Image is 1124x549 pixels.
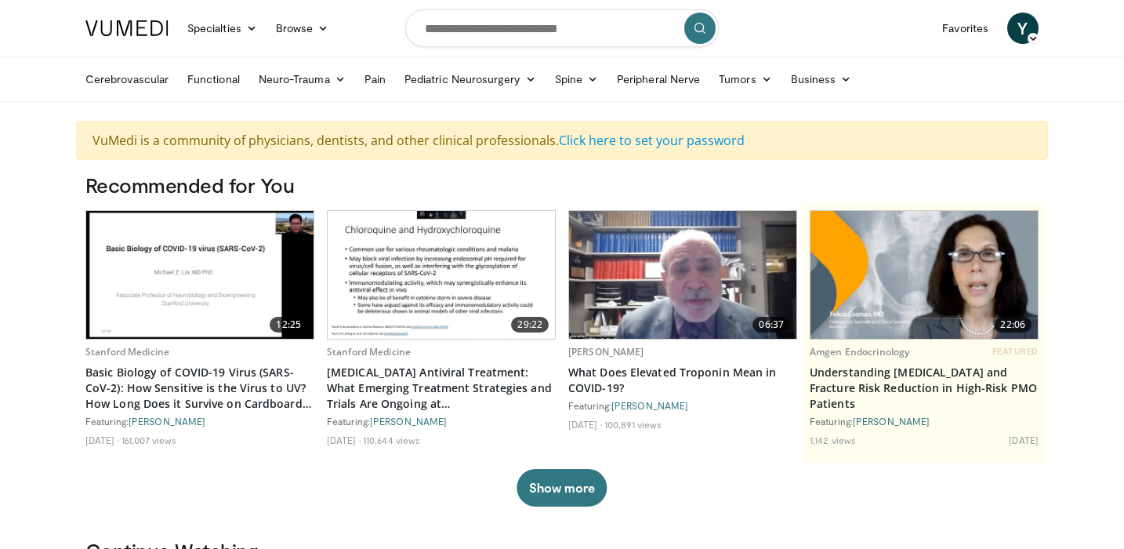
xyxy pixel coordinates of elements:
div: VuMedi is a community of physicians, dentists, and other clinical professionals. [76,121,1048,160]
span: 22:06 [994,317,1032,333]
li: 1,142 views [810,434,856,446]
a: Y [1007,13,1039,44]
a: Understanding [MEDICAL_DATA] and Fracture Risk Reduction in High-Risk PMO Patients [810,365,1039,412]
a: [PERSON_NAME] [370,416,447,427]
a: Stanford Medicine [85,345,169,358]
a: Amgen Endocrinology [810,345,909,358]
li: [DATE] [85,434,119,446]
a: Tumors [709,64,781,95]
a: [PERSON_NAME] [129,416,205,427]
a: Business [781,64,861,95]
span: FEATURED [992,346,1039,357]
button: Show more [517,469,607,507]
a: Favorites [933,13,998,44]
a: 12:25 [86,211,314,339]
img: f07580cd-e9a1-40f8-9fb1-f14d1a9704d8.620x360_q85_upscale.jpg [328,211,555,339]
a: Functional [178,64,249,95]
img: 98daf78a-1d22-4ebe-927e-10afe95ffd94.620x360_q85_upscale.jpg [569,211,796,339]
img: e1ef609c-e6f9-4a06-a5f9-e4860df13421.620x360_q85_upscale.jpg [86,211,314,339]
a: [PERSON_NAME] [611,400,688,411]
div: Featuring: [85,415,314,427]
a: 29:22 [328,211,555,339]
li: [DATE] [327,434,361,446]
a: Stanford Medicine [327,345,411,358]
span: 12:25 [270,317,307,333]
a: [PERSON_NAME] [853,416,930,427]
li: 110,644 views [363,434,420,446]
img: VuMedi Logo [85,20,169,36]
li: [DATE] [1009,434,1039,446]
a: [PERSON_NAME] [568,345,644,358]
div: Featuring: [568,399,797,412]
li: 100,891 views [604,418,662,431]
a: What Does Elevated Troponin Mean in COVID-19? [568,365,797,396]
input: Search topics, interventions [405,9,719,47]
a: Neuro-Trauma [249,64,355,95]
a: Click here to set your password [559,132,745,149]
a: Pain [355,64,395,95]
a: Browse [266,13,339,44]
a: Pediatric Neurosurgery [395,64,546,95]
span: 29:22 [511,317,549,333]
a: Basic Biology of COVID-19 Virus (SARS-CoV-2): How Sensitive is the Virus to UV? How Long Does it ... [85,365,314,412]
h3: Recommended for You [85,173,1039,198]
a: 22:06 [810,211,1038,339]
li: [DATE] [568,418,602,431]
a: Peripheral Nerve [607,64,709,95]
span: 06:37 [752,317,790,333]
a: 06:37 [569,211,796,339]
div: Featuring: [810,415,1039,427]
li: 161,007 views [121,434,176,446]
a: Spine [546,64,607,95]
a: [MEDICAL_DATA] Antiviral Treatment: What Emerging Treatment Strategies and Trials Are Ongoing at ... [327,365,556,412]
div: Featuring: [327,415,556,427]
img: c9a25db3-4db0-49e1-a46f-17b5c91d58a1.png.620x360_q85_upscale.png [810,211,1038,339]
a: Specialties [178,13,266,44]
a: Cerebrovascular [76,64,178,95]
